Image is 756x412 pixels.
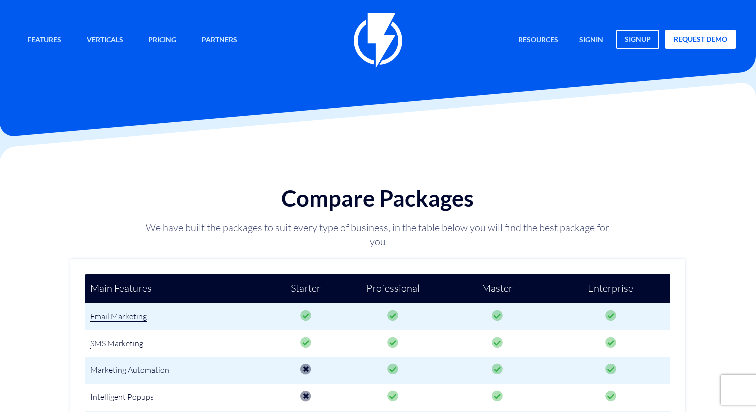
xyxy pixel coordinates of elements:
[20,30,69,51] a: Features
[342,274,444,303] td: Professional
[90,365,169,375] span: Marketing Automation
[551,274,670,303] td: Enterprise
[90,311,147,322] span: Email Marketing
[270,274,342,303] td: Starter
[616,30,659,49] a: signup
[444,274,551,303] td: Master
[511,30,566,51] a: Resources
[572,30,611,51] a: signin
[665,30,736,49] a: request demo
[138,221,617,249] p: We have built the packages to suit every type of business, in the table below you will find the b...
[90,392,154,402] span: Intelligent Popups
[90,338,143,349] span: SMS Marketing
[138,186,617,211] h1: Compare Packages
[194,30,245,51] a: Partners
[141,30,184,51] a: Pricing
[79,30,131,51] a: Verticals
[85,274,270,303] td: Main Features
